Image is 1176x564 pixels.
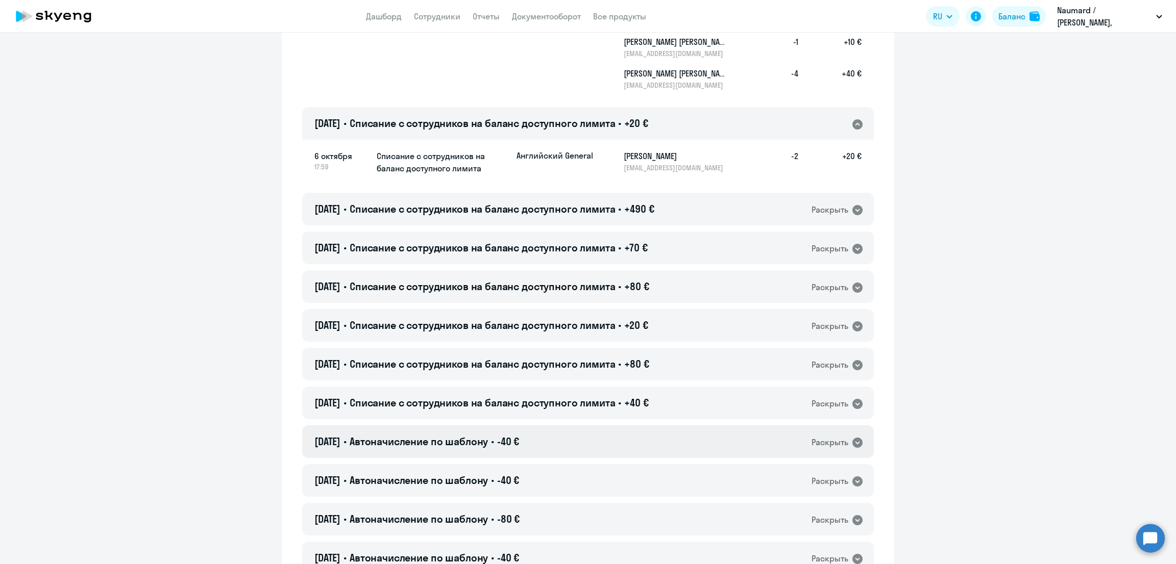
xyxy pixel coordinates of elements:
[512,11,581,21] a: Документооборот
[766,36,798,58] h5: -1
[618,241,621,254] span: •
[314,150,369,162] span: 6 октября
[618,202,621,215] span: •
[314,474,340,486] span: [DATE]
[491,512,494,525] span: •
[350,357,616,370] span: Списание с сотрудников на баланс доступного лимита
[624,202,654,215] span: +490 €
[624,280,649,293] span: +80 €
[1030,11,1040,21] img: balance
[517,150,593,161] p: Английский General
[350,512,488,525] span: Автоначисление по шаблону
[766,150,798,172] h5: -2
[473,11,500,21] a: Отчеты
[998,10,1025,22] div: Баланс
[344,512,347,525] span: •
[624,357,649,370] span: +80 €
[491,551,494,564] span: •
[314,241,340,254] span: [DATE]
[314,435,340,448] span: [DATE]
[377,150,508,174] h5: Списание с сотрудников на баланс доступного лимита
[1052,4,1167,29] button: Naumard / [PERSON_NAME], [PERSON_NAME]
[314,512,340,525] span: [DATE]
[497,474,519,486] span: -40 €
[812,242,848,255] div: Раскрыть
[624,81,729,90] p: [EMAIL_ADDRESS][DOMAIN_NAME]
[593,11,646,21] a: Все продукты
[314,117,340,130] span: [DATE]
[497,551,519,564] span: -40 €
[618,396,621,409] span: •
[344,280,347,293] span: •
[992,6,1046,27] button: Балансbalance
[624,150,729,162] h5: [PERSON_NAME]
[350,551,488,564] span: Автоначисление по шаблону
[618,280,621,293] span: •
[491,474,494,486] span: •
[314,396,340,409] span: [DATE]
[624,49,729,58] p: [EMAIL_ADDRESS][DOMAIN_NAME]
[766,67,798,90] h5: -4
[350,474,488,486] span: Автоначисление по шаблону
[366,11,402,21] a: Дашборд
[350,280,616,293] span: Списание с сотрудников на баланс доступного лимита
[812,203,848,216] div: Раскрыть
[624,117,648,130] span: +20 €
[314,551,340,564] span: [DATE]
[812,358,848,371] div: Раскрыть
[812,436,848,449] div: Раскрыть
[314,357,340,370] span: [DATE]
[798,67,862,90] h5: +40 €
[314,280,340,293] span: [DATE]
[350,241,616,254] span: Списание с сотрудников на баланс доступного лимита
[344,551,347,564] span: •
[350,319,616,331] span: Списание с сотрудников на баланс доступного лимита
[497,512,520,525] span: -80 €
[350,117,616,130] span: Списание с сотрудников на баланс доступного лимита
[491,435,494,448] span: •
[624,396,648,409] span: +40 €
[350,435,488,448] span: Автоначисление по шаблону
[926,6,960,27] button: RU
[798,150,862,172] h5: +20 €
[350,202,616,215] span: Списание с сотрудников на баланс доступного лимита
[618,117,621,130] span: •
[344,357,347,370] span: •
[812,397,848,410] div: Раскрыть
[812,475,848,488] div: Раскрыть
[624,163,729,172] p: [EMAIL_ADDRESS][DOMAIN_NAME]
[350,396,616,409] span: Списание с сотрудников на баланс доступного лимита
[314,202,340,215] span: [DATE]
[812,320,848,332] div: Раскрыть
[344,117,347,130] span: •
[624,36,729,48] h5: [PERSON_NAME] [PERSON_NAME]
[812,281,848,294] div: Раскрыть
[344,202,347,215] span: •
[344,435,347,448] span: •
[618,319,621,331] span: •
[618,357,621,370] span: •
[933,10,942,22] span: RU
[812,514,848,526] div: Раскрыть
[344,319,347,331] span: •
[344,396,347,409] span: •
[624,67,729,80] h5: [PERSON_NAME] [PERSON_NAME]
[624,319,648,331] span: +20 €
[314,162,369,171] span: 17:59
[344,474,347,486] span: •
[414,11,460,21] a: Сотрудники
[1057,4,1152,29] p: Naumard / [PERSON_NAME], [PERSON_NAME]
[497,435,519,448] span: -40 €
[314,319,340,331] span: [DATE]
[344,241,347,254] span: •
[798,36,862,58] h5: +10 €
[624,241,647,254] span: +70 €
